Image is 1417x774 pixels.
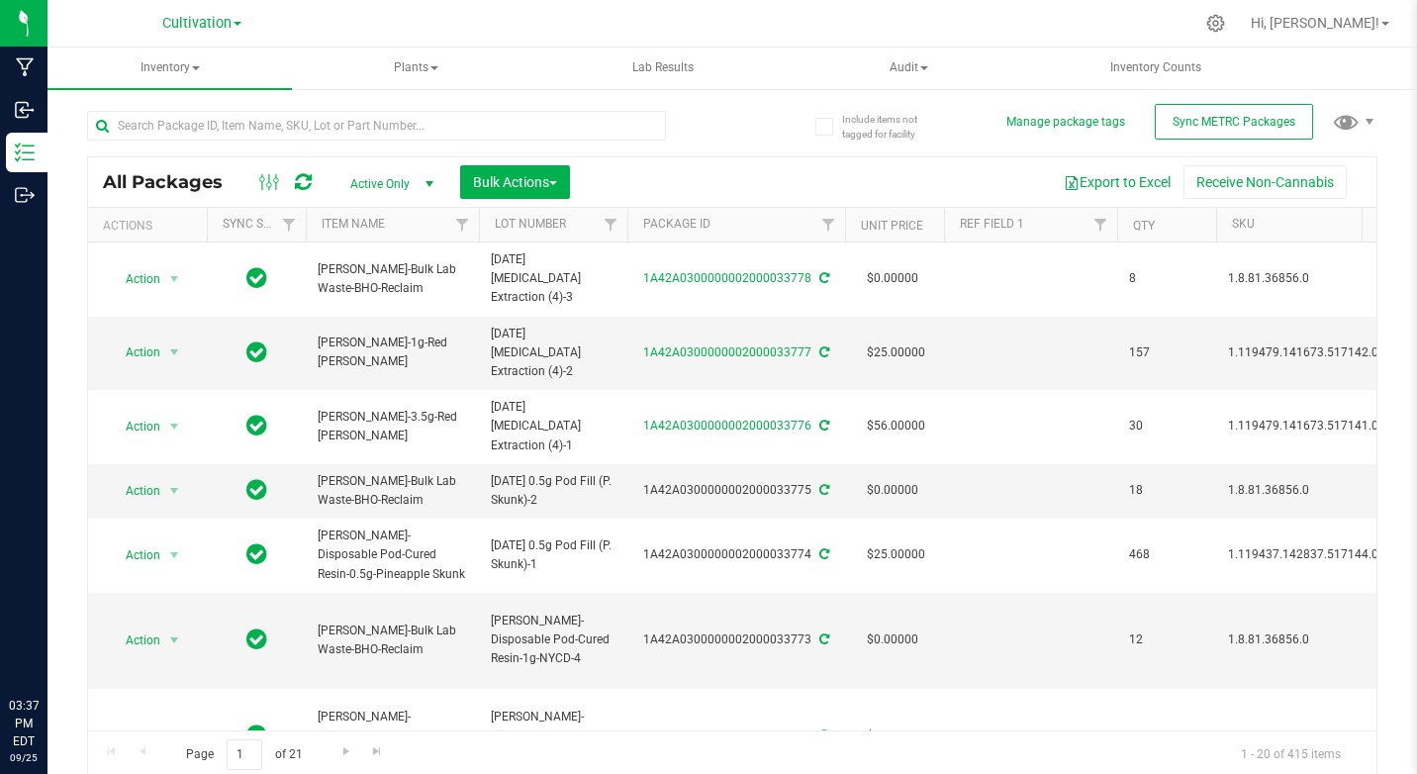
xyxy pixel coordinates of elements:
span: In Sync [246,412,267,439]
span: $56.00000 [857,412,935,440]
span: select [162,339,187,366]
span: Action [108,477,161,505]
div: Manage settings [1203,14,1228,33]
span: Sync from Compliance System [816,419,829,433]
a: Go to the next page [331,739,360,766]
span: All Packages [103,171,242,193]
span: $25.00000 [857,540,935,569]
a: Ref Field 1 [960,217,1024,231]
span: select [162,477,187,505]
span: Hi, [PERSON_NAME]! [1251,15,1379,31]
span: select [162,627,187,654]
a: Item Name [322,217,385,231]
p: 09/25 [9,750,39,765]
span: Sync from Compliance System [816,483,829,497]
span: 30 [1129,417,1204,435]
span: Sync from Compliance System [816,547,829,561]
button: Bulk Actions [460,165,570,199]
span: In Sync [246,540,267,568]
span: 427 [1129,726,1204,745]
span: Include items not tagged for facility [842,112,941,142]
span: In Sync [246,264,267,292]
a: Lot Number [495,217,566,231]
span: Sync from Compliance System [816,345,829,359]
a: Plants [294,48,538,89]
span: 157 [1129,343,1204,362]
span: In Sync [246,626,267,653]
a: SKU [1232,217,1255,231]
span: In Sync [246,339,267,366]
span: 8 [1129,269,1204,288]
span: [PERSON_NAME]-Disposable Pod-Cured Resin-1g-NYCD-4 [491,612,615,669]
a: Inventory [47,48,292,89]
a: Go to the last page [363,739,392,766]
a: Filter [812,208,845,242]
div: 1A42A0300000002000033770 [624,726,848,745]
a: Filter [446,208,479,242]
span: Cultivation [162,15,232,32]
button: Receive Non-Cannabis [1183,165,1347,199]
inline-svg: Outbound [15,185,35,205]
span: In Sync [246,722,267,749]
a: Filter [273,208,306,242]
div: 1A42A0300000002000033774 [624,545,848,564]
span: Action [108,339,161,366]
inline-svg: Inbound [15,100,35,120]
span: [DATE] 0.5g Pod Fill (P. Skunk)-1 [491,536,615,574]
span: Plants [295,48,537,88]
span: 1.8.81.36856.0 [1228,481,1377,500]
a: 1A42A0300000002000033776 [643,419,811,433]
span: [PERSON_NAME]-Disposable Pod-Cured Resin-0.5g-Pineapple Skunk [318,527,467,584]
span: [PERSON_NAME]-Bulk Lab Waste-BHO-Reclaim [318,472,467,510]
a: Filter [595,208,627,242]
a: 1A42A0300000002000033778 [643,271,811,285]
a: Qty [1133,219,1155,233]
span: Action [108,413,161,440]
span: Action [108,265,161,293]
input: Search Package ID, Item Name, SKU, Lot or Part Number... [87,111,666,141]
span: 18 [1129,481,1204,500]
span: Audit [788,48,1030,88]
span: select [162,541,187,569]
span: Page of 21 [169,739,319,770]
span: Action [108,541,161,569]
span: [PERSON_NAME]-1g-Red [PERSON_NAME] [318,334,467,371]
span: select [162,265,187,293]
span: Action [108,723,161,750]
a: Filter [1085,208,1117,242]
iframe: Resource center [20,616,79,675]
span: $40.00000 [857,722,935,750]
button: Sync METRC Packages [1155,104,1313,140]
span: [PERSON_NAME]-Bulk Lab Waste-BHO-Reclaim [318,260,467,298]
span: 1.8.81.36856.0 [1228,630,1377,649]
span: select [162,723,187,750]
span: In Sync [246,476,267,504]
span: Sync from Compliance System [816,632,829,646]
inline-svg: Inventory [15,143,35,162]
a: Package ID [643,217,710,231]
button: Manage package tags [1006,114,1125,131]
span: [PERSON_NAME]-3.5g-Red [PERSON_NAME] [318,408,467,445]
a: Audit [787,48,1031,89]
a: Sync Status [223,217,299,231]
span: $0.00000 [857,264,928,293]
span: Sync from Compliance System [816,728,829,742]
span: [PERSON_NAME]-Bulk Lab Waste-BHO-Reclaim [318,622,467,659]
span: $25.00000 [857,339,935,367]
span: [DATE] [MEDICAL_DATA] Extraction (4)-2 [491,325,615,382]
span: 1.119437.142837.517145.0 [1228,726,1378,745]
span: [DATE] 0.5g Pod Fill (P. Skunk)-2 [491,472,615,510]
span: $0.00000 [857,476,928,505]
a: 1A42A0300000002000033777 [643,345,811,359]
button: Export to Excel [1051,165,1183,199]
span: 12 [1129,630,1204,649]
span: Action [108,627,161,654]
inline-svg: Manufacturing [15,57,35,77]
a: Filter [1357,208,1389,242]
span: 1.8.81.36856.0 [1228,269,1377,288]
span: [PERSON_NAME]-Disposable Pod-Cured Resin-1g-NYCD-1 [491,708,615,765]
div: Actions [103,219,199,233]
p: 03:37 PM EDT [9,697,39,750]
span: Bulk Actions [473,174,557,190]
